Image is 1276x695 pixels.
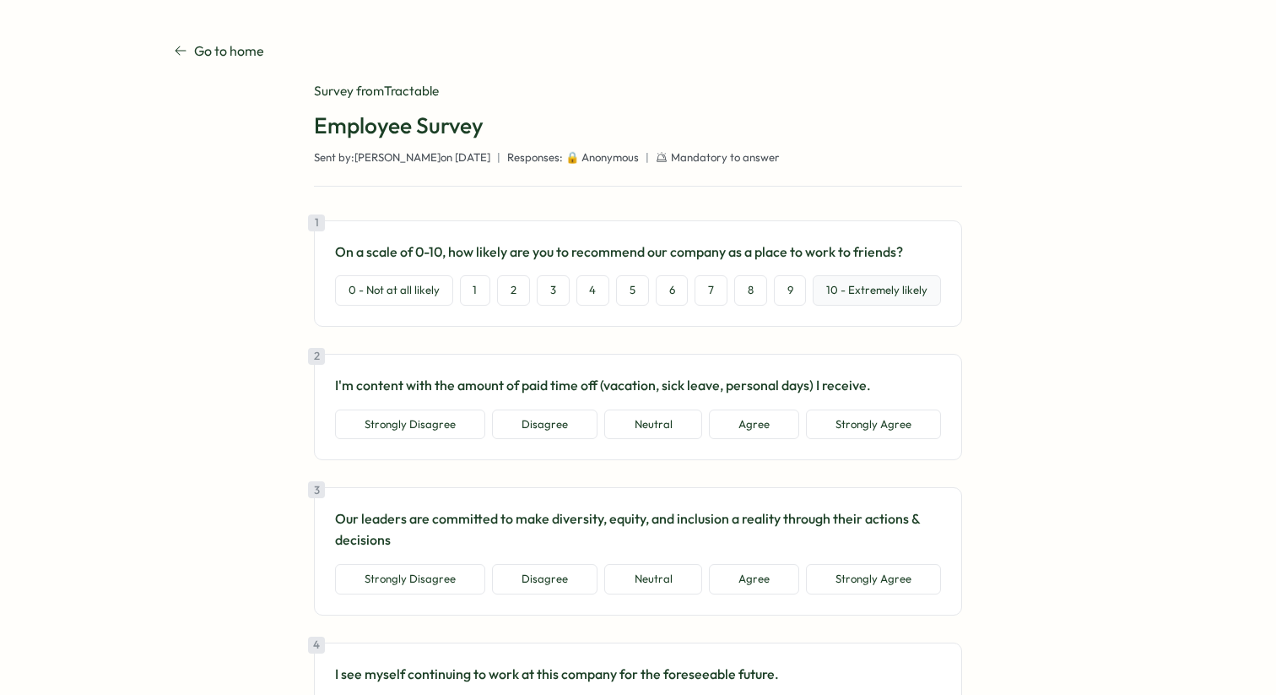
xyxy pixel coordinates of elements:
button: 3 [537,275,570,306]
span: Mandatory to answer [671,150,780,166]
div: 4 [308,637,325,654]
p: Go to home [194,41,264,62]
p: I see myself continuing to work at this company for the foreseeable future. [335,664,941,685]
button: 1 [460,275,491,306]
p: On a scale of 0-10, how likely are you to recommend our company as a place to work to friends? [335,242,941,263]
button: 2 [497,275,530,306]
button: 8 [734,275,767,306]
button: 6 [656,275,689,306]
button: 10 - Extremely likely [813,275,941,306]
button: Neutral [604,564,701,595]
div: Survey from Tractable [314,82,962,100]
button: Strongly Agree [806,410,941,440]
span: Sent by: [PERSON_NAME] on [DATE] [314,150,490,166]
button: 0 - Not at all likely [335,275,453,306]
h1: Employee Survey [314,111,962,140]
button: Strongly Disagree [335,410,485,440]
div: 1 [308,214,325,231]
button: Strongly Disagree [335,564,485,595]
div: 3 [308,481,325,498]
button: 9 [774,275,807,306]
span: | [497,150,500,166]
button: Neutral [604,410,701,440]
a: Go to home [174,41,264,62]
p: Our leaders are committed to make diversity, equity, and inclusion a reality through their action... [335,508,941,551]
p: I'm content with the amount of paid time off (vacation, sick leave, personal days) I receive. [335,375,941,396]
button: 5 [616,275,649,306]
button: Agree [709,564,799,595]
button: Disagree [492,410,597,440]
div: 2 [308,348,325,365]
span: | [646,150,649,166]
span: Responses: 🔒 Anonymous [507,150,639,166]
button: Agree [709,410,799,440]
button: Disagree [492,564,597,595]
button: 7 [695,275,727,306]
button: 4 [576,275,610,306]
button: Strongly Agree [806,564,941,595]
